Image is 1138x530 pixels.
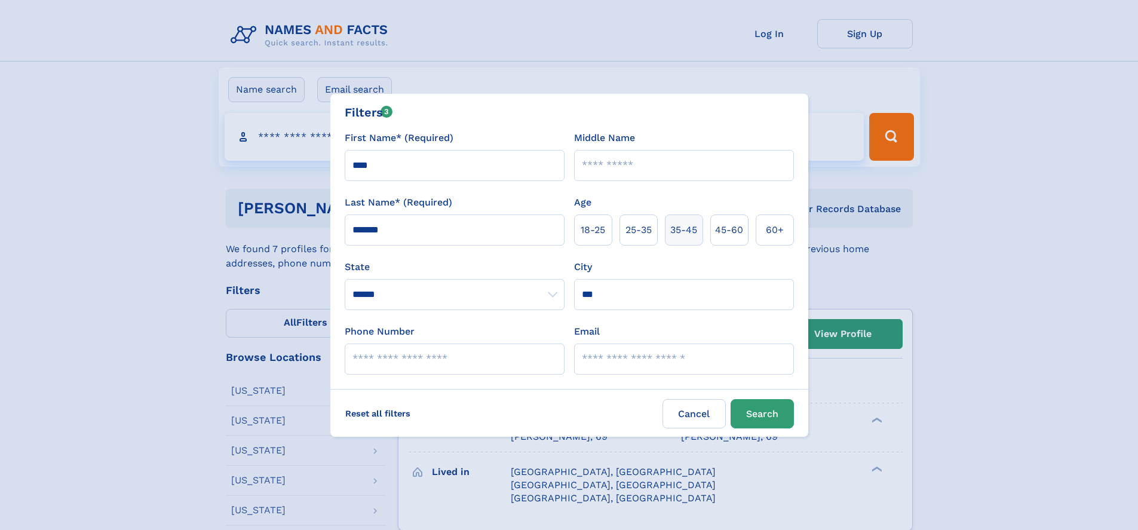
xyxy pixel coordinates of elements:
[766,223,784,237] span: 60+
[574,131,635,145] label: Middle Name
[670,223,697,237] span: 35‑45
[715,223,743,237] span: 45‑60
[731,399,794,428] button: Search
[574,195,591,210] label: Age
[581,223,605,237] span: 18‑25
[345,195,452,210] label: Last Name* (Required)
[338,399,418,428] label: Reset all filters
[625,223,652,237] span: 25‑35
[574,260,592,274] label: City
[345,260,565,274] label: State
[574,324,600,339] label: Email
[345,103,393,121] div: Filters
[345,324,415,339] label: Phone Number
[345,131,453,145] label: First Name* (Required)
[662,399,726,428] label: Cancel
